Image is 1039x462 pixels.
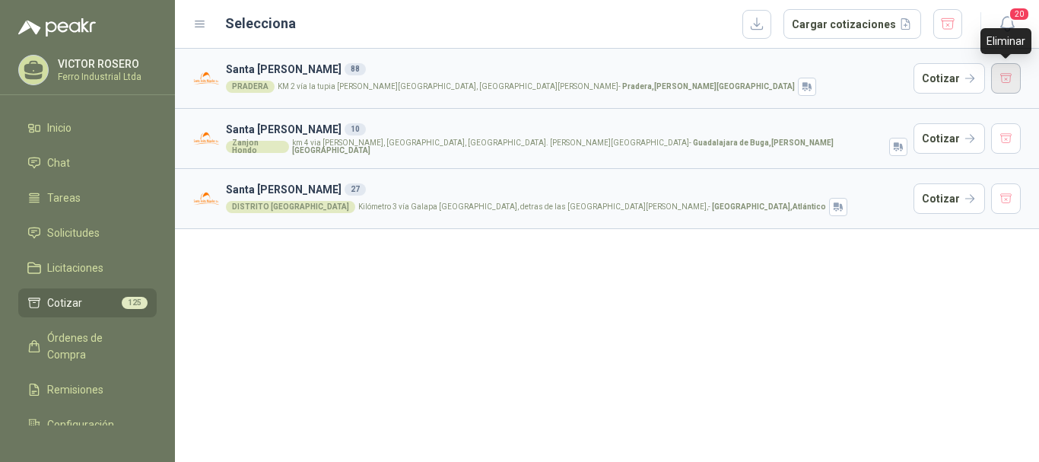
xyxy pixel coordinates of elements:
span: Chat [47,155,70,171]
img: Company Logo [193,126,220,152]
div: PRADERA [226,81,275,93]
h3: Santa [PERSON_NAME] [226,181,907,198]
a: Chat [18,148,157,177]
h2: Selecciona [225,13,296,34]
div: 10 [345,123,366,135]
a: Tareas [18,183,157,212]
a: Inicio [18,113,157,142]
strong: Pradera , [PERSON_NAME][GEOGRAPHIC_DATA] [622,82,795,91]
img: Company Logo [193,65,220,92]
strong: Guadalajara de Buga , [PERSON_NAME][GEOGRAPHIC_DATA] [292,139,834,155]
a: Solicitudes [18,218,157,247]
p: VICTOR ROSERO [58,59,153,69]
p: KM 2 vía la tupia [PERSON_NAME][GEOGRAPHIC_DATA], [GEOGRAPHIC_DATA][PERSON_NAME] - [278,83,795,91]
span: Tareas [47,190,81,206]
a: Órdenes de Compra [18,323,157,369]
button: Cotizar [913,183,985,214]
span: Solicitudes [47,225,100,241]
div: Zanjon Hondo [226,141,289,153]
div: Eliminar [980,28,1031,54]
a: Configuración [18,410,157,439]
div: 27 [345,183,366,196]
a: Licitaciones [18,253,157,282]
span: 20 [1009,7,1030,21]
p: km 4 via [PERSON_NAME], [GEOGRAPHIC_DATA], [GEOGRAPHIC_DATA]. [PERSON_NAME][GEOGRAPHIC_DATA] - [292,139,886,155]
p: Kilómetro 3 vía Galapa [GEOGRAPHIC_DATA], detras de las [GEOGRAPHIC_DATA][PERSON_NAME], - [358,203,826,211]
button: Cotizar [913,63,985,94]
img: Logo peakr [18,18,96,37]
div: DISTRITO [GEOGRAPHIC_DATA] [226,201,355,213]
button: Cotizar [913,123,985,154]
a: Cotizar125 [18,288,157,317]
span: Cotizar [47,295,82,311]
span: 125 [122,297,148,309]
span: Inicio [47,119,71,136]
div: 88 [345,63,366,75]
h3: Santa [PERSON_NAME] [226,121,907,138]
span: Remisiones [47,381,103,398]
h3: Santa [PERSON_NAME] [226,61,907,78]
p: Ferro Industrial Ltda [58,72,153,81]
span: Órdenes de Compra [47,330,142,363]
button: Cargar cotizaciones [783,9,921,40]
a: Remisiones [18,375,157,404]
span: Configuración [47,416,114,433]
button: 20 [993,11,1021,38]
strong: [GEOGRAPHIC_DATA] , Atlántico [712,202,826,211]
span: Licitaciones [47,260,103,276]
img: Company Logo [193,186,220,212]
